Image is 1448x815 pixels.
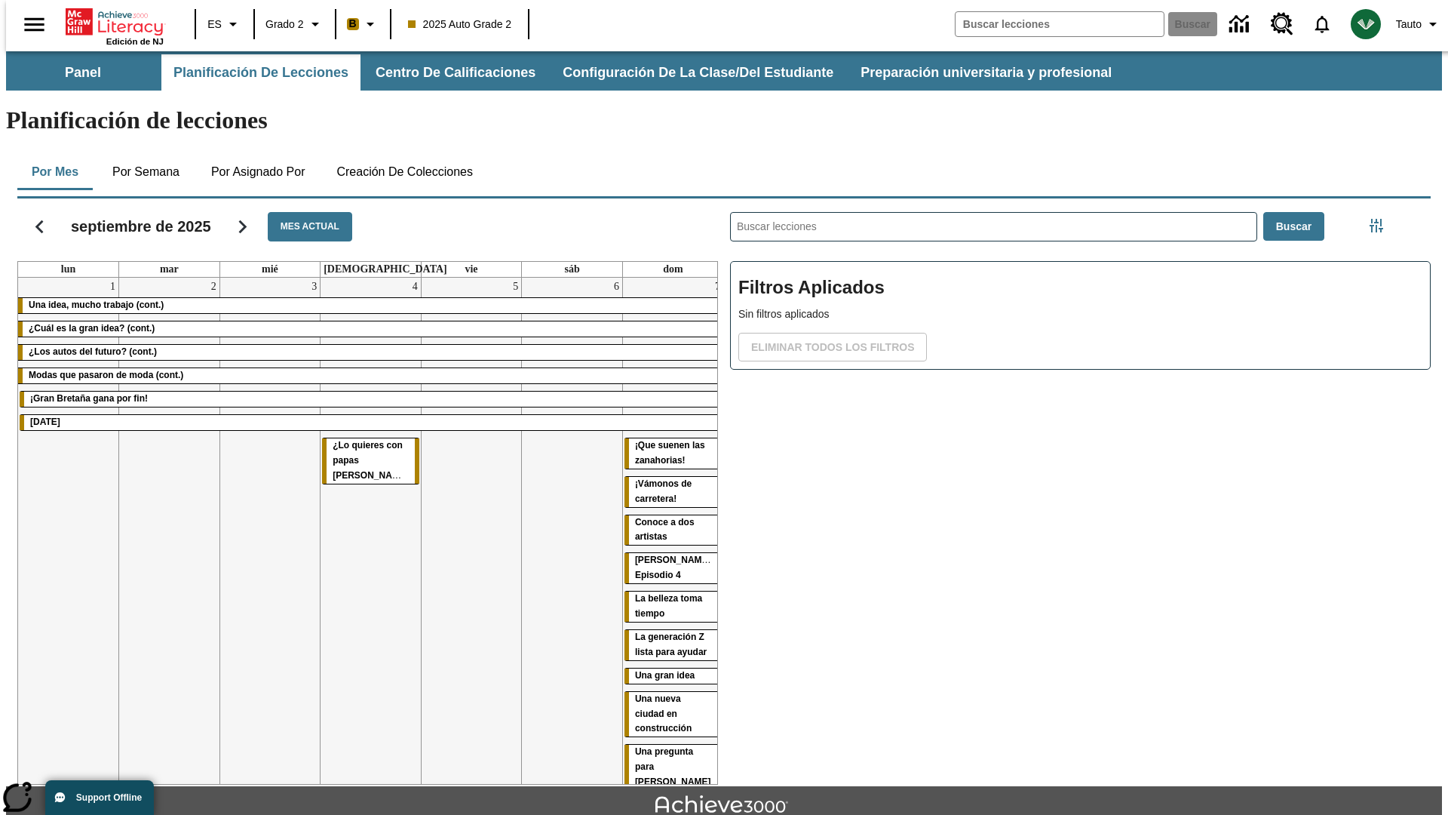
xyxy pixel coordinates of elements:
button: Buscar [1263,212,1324,241]
h1: Planificación de lecciones [6,106,1442,134]
div: Buscar [718,192,1431,785]
img: avatar image [1351,9,1381,39]
a: viernes [462,262,480,277]
a: 6 de septiembre de 2025 [611,278,622,296]
td: 3 de septiembre de 2025 [219,278,321,798]
span: La generación Z lista para ayudar [635,632,707,657]
span: Edición de NJ [106,37,164,46]
div: Subbarra de navegación [6,51,1442,91]
div: La generación Z lista para ayudar [624,630,722,660]
a: Centro de recursos, Se abrirá en una pestaña nueva. [1262,4,1302,45]
a: jueves [321,262,450,277]
button: Abrir el menú lateral [12,2,57,47]
span: Elena Menope: Episodio 4 [635,555,714,580]
a: Centro de información [1220,4,1262,45]
div: Modas que pasaron de moda (cont.) [18,368,723,383]
button: Por mes [17,154,93,190]
span: Modas que pasaron de moda (cont.) [29,370,183,380]
td: 4 de septiembre de 2025 [321,278,422,798]
h2: septiembre de 2025 [71,217,211,235]
button: Creación de colecciones [324,154,485,190]
div: ¿Cuál es la gran idea? (cont.) [18,321,723,337]
button: Planificación de lecciones [161,54,360,91]
div: ¿Lo quieres con papas fritas? [322,438,419,484]
a: miércoles [259,262,281,277]
button: Configuración de la clase/del estudiante [551,54,845,91]
button: Panel [8,54,158,91]
button: Por asignado por [199,154,318,190]
button: Support Offline [45,780,154,815]
span: ¡Que suenen las zanahorias! [635,440,705,466]
button: Preparación universitaria y profesional [848,54,1124,91]
button: Grado: Grado 2, Elige un grado [259,11,330,38]
h2: Filtros Aplicados [738,269,1422,306]
div: Subbarra de navegación [6,54,1125,91]
div: Una gran idea [624,669,722,684]
a: sábado [561,262,582,277]
input: Buscar lecciones [731,213,1256,241]
div: ¿Los autos del futuro? (cont.) [18,345,723,360]
div: Una pregunta para Joplin [624,745,722,790]
a: domingo [660,262,686,277]
span: ¡Gran Bretaña gana por fin! [30,393,148,404]
td: 1 de septiembre de 2025 [18,278,119,798]
div: Calendario [5,192,718,785]
a: 4 de septiembre de 2025 [410,278,421,296]
button: Escoja un nuevo avatar [1342,5,1390,44]
td: 5 de septiembre de 2025 [421,278,522,798]
div: Elena Menope: Episodio 4 [624,553,722,583]
span: Conoce a dos artistas [635,517,695,543]
button: Menú lateral de filtros [1361,211,1391,241]
span: ¿Los autos del futuro? (cont.) [29,346,157,357]
div: Conoce a dos artistas [624,515,722,546]
span: Una pregunta para Joplin [635,746,711,787]
p: Sin filtros aplicados [738,306,1422,322]
span: ¡Vámonos de carretera! [635,478,692,504]
a: Portada [66,7,164,37]
span: Grado 2 [265,17,304,32]
a: 7 de septiembre de 2025 [712,278,723,296]
span: ES [207,17,222,32]
span: La belleza toma tiempo [635,593,702,619]
div: Portada [66,5,164,46]
a: 3 de septiembre de 2025 [308,278,320,296]
div: Día del Trabajo [20,415,722,430]
input: Buscar campo [956,12,1164,36]
span: Una gran idea [635,670,695,681]
a: 1 de septiembre de 2025 [107,278,118,296]
a: 5 de septiembre de 2025 [510,278,521,296]
div: ¡Vámonos de carretera! [624,477,722,507]
div: Una idea, mucho trabajo (cont.) [18,298,723,313]
a: Notificaciones [1302,5,1342,44]
button: Perfil/Configuración [1390,11,1448,38]
td: 7 de septiembre de 2025 [622,278,723,798]
div: ¡Gran Bretaña gana por fin! [20,392,722,407]
button: Regresar [20,208,59,246]
span: ¿Cuál es la gran idea? (cont.) [29,323,155,334]
div: La belleza toma tiempo [624,592,722,622]
div: Una nueva ciudad en construcción [624,692,722,737]
span: Una nueva ciudad en construcción [635,694,692,734]
span: 2025 Auto Grade 2 [408,17,512,32]
a: 2 de septiembre de 2025 [208,278,219,296]
span: B [349,14,357,33]
button: Por semana [100,154,192,190]
span: Una idea, mucho trabajo (cont.) [29,300,164,310]
button: Mes actual [268,212,352,241]
div: Filtros Aplicados [730,261,1431,370]
button: Centro de calificaciones [364,54,548,91]
a: martes [157,262,182,277]
span: Día del Trabajo [30,417,60,427]
td: 6 de septiembre de 2025 [522,278,623,798]
div: ¡Que suenen las zanahorias! [624,438,722,469]
button: Seguir [223,208,262,246]
button: Boost El color de la clase es anaranjado claro. Cambiar el color de la clase. [341,11,385,38]
button: Lenguaje: ES, Selecciona un idioma [201,11,249,38]
td: 2 de septiembre de 2025 [119,278,220,798]
span: ¿Lo quieres con papas fritas? [333,440,414,481]
span: Tauto [1396,17,1422,32]
a: lunes [58,262,78,277]
span: Support Offline [76,792,142,803]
